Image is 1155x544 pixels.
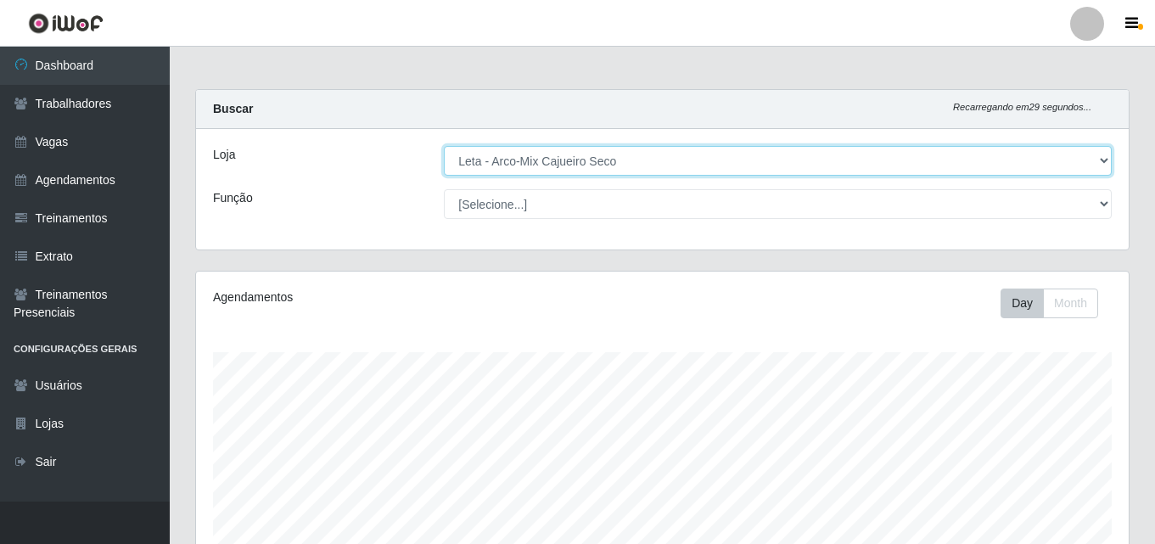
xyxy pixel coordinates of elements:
[1001,289,1112,318] div: Toolbar with button groups
[1001,289,1098,318] div: First group
[213,289,573,306] div: Agendamentos
[953,102,1091,112] i: Recarregando em 29 segundos...
[1001,289,1044,318] button: Day
[213,102,253,115] strong: Buscar
[213,189,253,207] label: Função
[213,146,235,164] label: Loja
[28,13,104,34] img: CoreUI Logo
[1043,289,1098,318] button: Month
